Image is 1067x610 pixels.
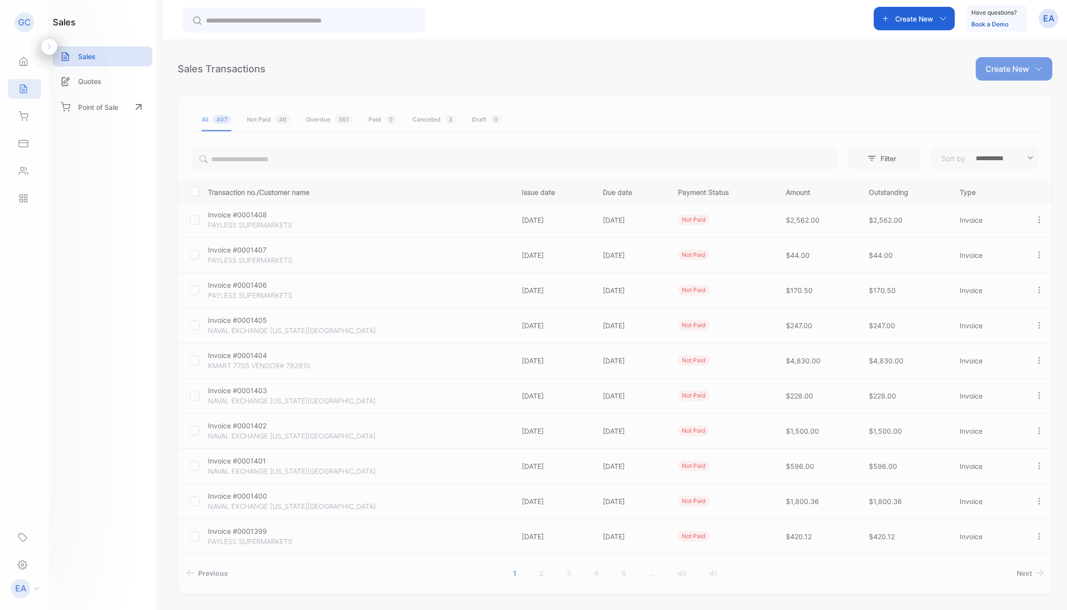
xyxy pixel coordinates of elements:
[1017,568,1032,578] span: Next
[1043,12,1054,25] p: EA
[698,564,729,582] a: Page 41
[960,215,1014,225] p: Invoice
[369,115,397,124] div: Paid
[582,564,610,582] a: Page 4
[869,286,896,294] span: $170.50
[786,532,812,541] span: $420.12
[610,564,637,582] a: Page 5
[678,531,710,542] div: not paid
[385,115,397,124] span: 0
[869,392,896,400] span: $228.00
[208,536,308,547] p: PAYLESS SUPERMARKETS
[976,57,1052,81] button: Create New
[895,14,933,24] p: Create New
[208,315,308,325] p: Invoice #0001405
[869,251,893,259] span: $44.00
[53,16,76,29] h1: sales
[445,115,456,124] span: 3
[247,115,290,124] div: Not Paid
[501,564,528,582] a: Page 1 is your current page
[960,320,1014,331] p: Invoice
[960,461,1014,471] p: Invoice
[678,285,710,295] div: not paid
[869,532,895,541] span: $420.12
[985,63,1029,75] p: Create New
[869,185,940,197] p: Outstanding
[15,582,26,595] p: EA
[960,285,1014,295] p: Invoice
[178,62,266,76] div: Sales Transactions
[603,356,658,366] p: [DATE]
[522,496,583,506] p: [DATE]
[678,496,710,506] div: not paid
[603,185,658,197] p: Due date
[78,76,102,86] p: Quotes
[603,250,658,260] p: [DATE]
[208,396,376,406] p: NAVAL EXCHANGE [US_STATE][GEOGRAPHIC_DATA]
[490,115,502,124] span: 0
[472,115,502,124] div: Draft
[603,320,658,331] p: [DATE]
[208,501,376,511] p: NAVAL EXCHANGE [US_STATE][GEOGRAPHIC_DATA]
[198,568,228,578] span: Previous
[603,285,658,295] p: [DATE]
[208,325,376,336] p: NAVAL EXCHANGE [US_STATE][GEOGRAPHIC_DATA]
[334,115,353,124] span: 361
[522,285,583,295] p: [DATE]
[208,491,308,501] p: Invoice #0001400
[931,147,1038,170] button: Sort by
[208,431,376,441] p: NAVAL EXCHANGE [US_STATE][GEOGRAPHIC_DATA]
[208,421,308,431] p: Invoice #0001402
[786,497,819,505] span: $1,800.36
[522,461,583,471] p: [DATE]
[678,214,710,225] div: not paid
[960,531,1014,542] p: Invoice
[960,496,1014,506] p: Invoice
[78,51,96,62] p: Sales
[603,426,658,436] p: [DATE]
[971,21,1008,28] a: Book a Demo
[522,531,583,542] p: [DATE]
[603,391,658,401] p: [DATE]
[522,215,583,225] p: [DATE]
[275,115,290,124] span: 46
[208,220,308,230] p: PAYLESS SUPERMARKETS
[637,564,666,582] a: Jump forward
[960,250,1014,260] p: Invoice
[942,153,965,164] p: Sort by
[208,245,308,255] p: Invoice #0001407
[960,185,1014,197] p: Type
[603,531,658,542] p: [DATE]
[786,286,813,294] span: $170.50
[208,385,308,396] p: Invoice #0001403
[208,210,308,220] p: Invoice #0001408
[555,564,583,582] a: Page 3
[678,390,710,401] div: not paid
[208,290,308,300] p: PAYLESS SUPERMARKETS
[202,115,231,124] div: All
[528,564,555,582] a: Page 2
[212,115,231,124] span: 407
[678,425,710,436] div: not paid
[208,526,308,536] p: Invoice #0001399
[306,115,353,124] div: Overdue
[786,392,813,400] span: $228.00
[208,185,510,197] p: Transaction no./Customer name
[208,360,310,371] p: KMART 7705 VENDOR# 782610
[678,185,766,197] p: Payment Status
[678,355,710,366] div: not paid
[522,250,583,260] p: [DATE]
[1013,564,1048,582] a: Next page
[208,255,308,265] p: PAYLESS SUPERMARKETS
[603,461,658,471] p: [DATE]
[53,46,152,66] a: Sales
[971,8,1017,18] p: Have questions?
[960,391,1014,401] p: Invoice
[522,185,583,197] p: Issue date
[869,321,895,330] span: $247.00
[786,216,820,224] span: $2,562.00
[786,427,819,435] span: $1,500.00
[786,251,810,259] span: $44.00
[208,456,308,466] p: Invoice #0001401
[678,250,710,260] div: not paid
